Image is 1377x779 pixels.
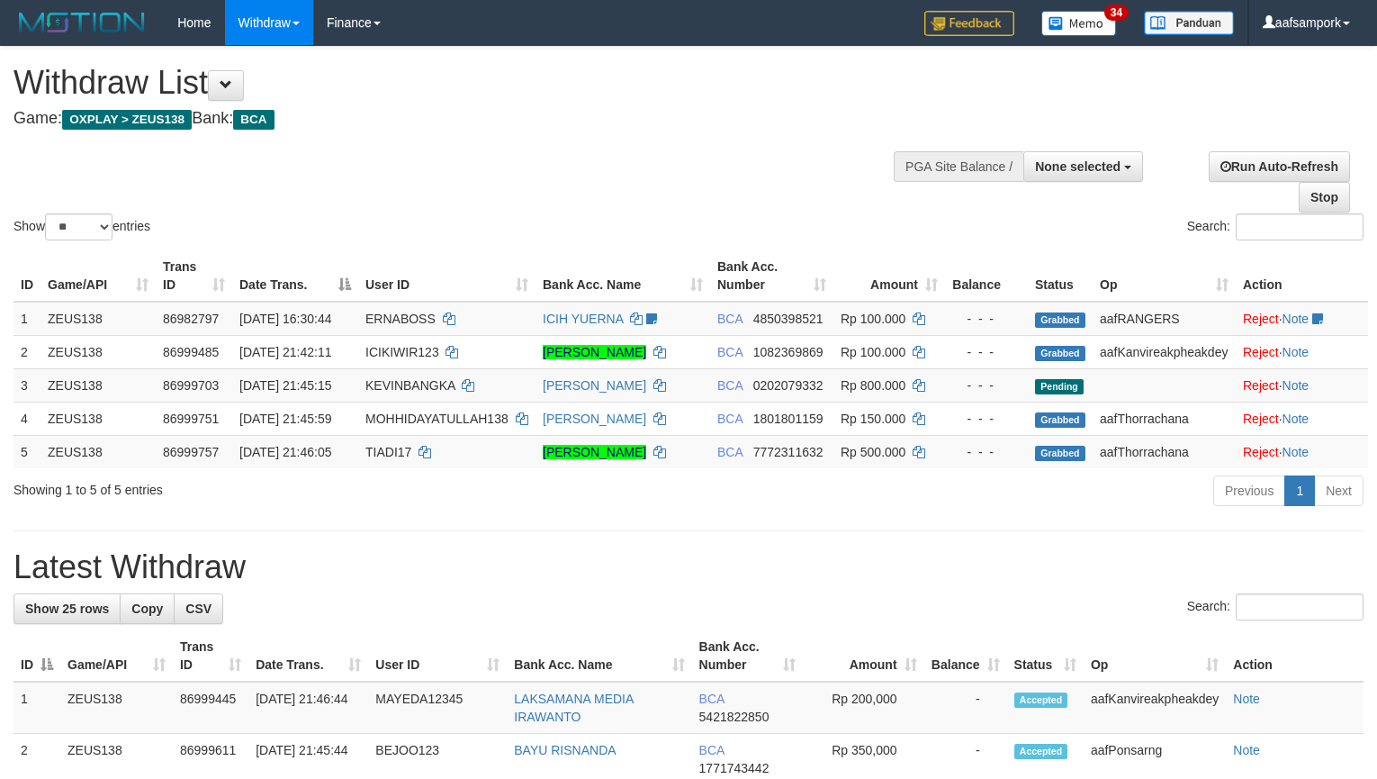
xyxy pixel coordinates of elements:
th: Date Trans.: activate to sort column descending [232,250,358,302]
a: Reject [1243,378,1279,393]
span: 86999485 [163,345,219,359]
td: ZEUS138 [60,682,173,734]
th: Bank Acc. Number: activate to sort column ascending [710,250,833,302]
th: Op: activate to sort column ascending [1084,630,1226,682]
input: Search: [1236,213,1363,240]
span: Grabbed [1035,412,1085,428]
a: Reject [1243,412,1279,426]
th: Action [1236,250,1368,302]
a: Note [1282,345,1309,359]
div: - - - [952,410,1021,428]
th: Status: activate to sort column ascending [1007,630,1084,682]
a: BAYU RISNANDA [514,743,616,757]
a: Reject [1243,345,1279,359]
th: Action [1226,630,1363,682]
span: 86999703 [163,378,219,393]
h1: Latest Withdraw [13,549,1363,585]
td: ZEUS138 [40,302,156,336]
span: Rp 800.000 [841,378,905,393]
td: · [1236,335,1368,368]
th: Game/API: activate to sort column ascending [40,250,156,302]
a: Show 25 rows [13,593,121,624]
span: Copy 0202079332 to clipboard [753,378,823,393]
img: Feedback.jpg [924,11,1014,36]
a: Note [1282,378,1309,393]
td: 3 [13,368,40,402]
a: Note [1282,445,1309,459]
th: Balance [945,250,1028,302]
label: Show entries [13,213,150,240]
th: ID: activate to sort column descending [13,630,60,682]
span: Rp 500.000 [841,445,905,459]
th: Date Trans.: activate to sort column ascending [248,630,368,682]
span: Rp 100.000 [841,345,905,359]
a: Previous [1213,476,1285,506]
select: Showentries [45,213,112,240]
span: None selected [1035,159,1120,174]
td: · [1236,302,1368,336]
td: [DATE] 21:46:44 [248,682,368,734]
td: aafKanvireakpheakdey [1084,682,1226,734]
span: Copy 7772311632 to clipboard [753,445,823,459]
span: Grabbed [1035,346,1085,361]
div: Showing 1 to 5 of 5 entries [13,474,561,499]
a: [PERSON_NAME] [543,345,646,359]
span: BCA [717,345,742,359]
input: Search: [1236,593,1363,620]
th: Trans ID: activate to sort column ascending [156,250,232,302]
a: Reject [1243,312,1279,326]
span: Rp 100.000 [841,312,905,326]
span: Copy 1801801159 to clipboard [753,412,823,426]
button: None selected [1023,151,1143,182]
th: Bank Acc. Name: activate to sort column ascending [535,250,710,302]
th: Amount: activate to sort column ascending [803,630,923,682]
img: MOTION_logo.png [13,9,150,36]
span: Copy 5421822850 to clipboard [699,710,769,724]
span: BCA [233,110,274,130]
h4: Game: Bank: [13,110,900,128]
td: 4 [13,402,40,435]
img: panduan.png [1144,11,1234,35]
span: BCA [699,692,724,706]
th: Bank Acc. Number: activate to sort column ascending [692,630,804,682]
div: - - - [952,310,1021,328]
a: Reject [1243,445,1279,459]
a: [PERSON_NAME] [543,445,646,459]
span: [DATE] 16:30:44 [239,312,331,326]
div: PGA Site Balance / [894,151,1023,182]
label: Search: [1187,213,1363,240]
span: OXPLAY > ZEUS138 [62,110,192,130]
span: Rp 150.000 [841,412,905,426]
th: Amount: activate to sort column ascending [833,250,945,302]
span: BCA [717,445,742,459]
td: · [1236,435,1368,468]
td: · [1236,368,1368,402]
span: BCA [717,378,742,393]
div: - - - [952,443,1021,461]
span: [DATE] 21:45:15 [239,378,331,393]
span: Grabbed [1035,446,1085,461]
span: ERNABOSS [365,312,436,326]
div: - - - [952,343,1021,361]
a: Note [1233,743,1260,757]
span: Copy [131,602,163,616]
td: MAYEDA12345 [368,682,507,734]
span: KEVINBANGKA [365,378,455,393]
th: Bank Acc. Name: activate to sort column ascending [507,630,691,682]
td: Rp 200,000 [803,682,923,734]
span: CSV [185,602,211,616]
td: - [924,682,1007,734]
th: User ID: activate to sort column ascending [368,630,507,682]
a: CSV [174,593,223,624]
th: Game/API: activate to sort column ascending [60,630,173,682]
span: ICIKIWIR123 [365,345,439,359]
td: ZEUS138 [40,368,156,402]
a: [PERSON_NAME] [543,412,646,426]
td: aafKanvireakpheakdey [1093,335,1236,368]
span: BCA [717,412,742,426]
span: 86999751 [163,412,219,426]
td: 2 [13,335,40,368]
span: Copy 1082369869 to clipboard [753,345,823,359]
td: aafThorrachana [1093,435,1236,468]
span: Accepted [1014,744,1068,759]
